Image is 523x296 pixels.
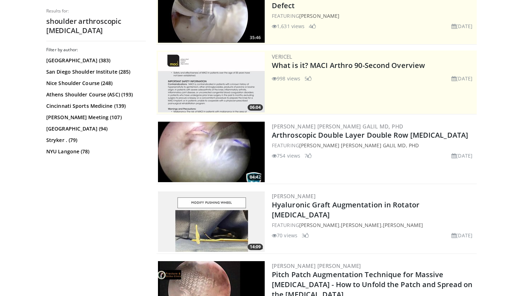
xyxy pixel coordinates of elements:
[272,123,403,130] a: [PERSON_NAME] [PERSON_NAME] Galil MD, PhD
[46,57,144,64] a: [GEOGRAPHIC_DATA] (383)
[299,142,419,149] a: [PERSON_NAME] [PERSON_NAME] Galil MD, PhD
[46,125,144,132] a: [GEOGRAPHIC_DATA] (94)
[451,232,472,239] li: [DATE]
[272,53,292,60] a: Vericel
[383,222,423,228] a: [PERSON_NAME]
[46,80,144,87] a: Nice Shoulder Course (248)
[158,191,265,252] img: 4ea01b77-b68e-4a04-941e-90b6eaf5b9bb.300x170_q85_crop-smart_upscale.jpg
[46,17,146,35] h2: shoulder arthroscopic [MEDICAL_DATA]
[46,68,144,75] a: San Diego Shoulder Institute (285)
[272,130,468,140] a: Arthroscopic Double Layer Double Row [MEDICAL_DATA]
[46,47,146,53] h3: Filter by author:
[272,152,300,159] li: 754 views
[46,91,144,98] a: Athens Shoulder Course (ASC) (193)
[272,200,419,220] a: Hyaluronic Graft Augmentation in Rotator [MEDICAL_DATA]
[248,104,263,111] span: 06:04
[341,222,381,228] a: [PERSON_NAME]
[46,8,146,14] p: Results for:
[272,262,361,269] a: [PERSON_NAME] [PERSON_NAME]
[272,142,475,149] div: FEATURING
[248,174,263,180] span: 04:42
[46,148,144,155] a: NYU Langone (78)
[272,22,305,30] li: 1,631 views
[309,22,316,30] li: 4
[46,137,144,144] a: Stryker . (79)
[299,222,339,228] a: [PERSON_NAME]
[248,244,263,250] span: 14:09
[158,52,265,112] a: 06:04
[272,232,297,239] li: 70 views
[158,52,265,112] img: aa6cc8ed-3dbf-4b6a-8d82-4a06f68b6688.300x170_q85_crop-smart_upscale.jpg
[248,35,263,41] span: 35:46
[158,122,265,182] img: 4ff6b549-aaae-402d-9677-738753951e2e.300x170_q85_crop-smart_upscale.jpg
[158,191,265,252] a: 14:09
[46,102,144,110] a: Cincinnati Sports Medicine (139)
[272,12,475,20] div: FEATURING
[302,232,309,239] li: 3
[305,75,312,82] li: 5
[272,60,425,70] a: What is it? MACI Arthro 90-Second Overview
[272,221,475,229] div: FEATURING , ,
[451,75,472,82] li: [DATE]
[272,75,300,82] li: 998 views
[451,22,472,30] li: [DATE]
[158,122,265,182] a: 04:42
[272,192,316,200] a: [PERSON_NAME]
[451,152,472,159] li: [DATE]
[305,152,312,159] li: 7
[46,114,144,121] a: [PERSON_NAME] Meeting (107)
[299,12,339,19] a: [PERSON_NAME]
